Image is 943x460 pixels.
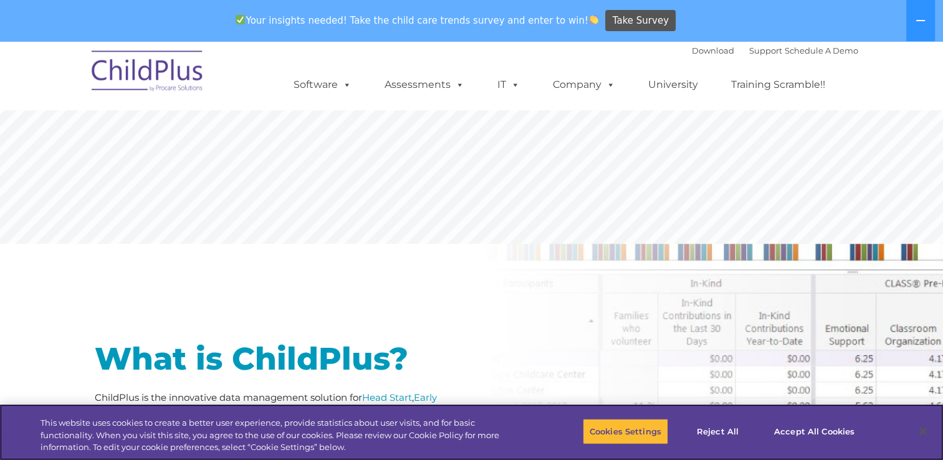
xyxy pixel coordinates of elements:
button: Reject All [679,418,757,444]
img: 👏 [589,15,598,24]
a: Download [692,46,734,55]
font: | [692,46,858,55]
a: IT [485,72,532,97]
a: Software [281,72,364,97]
a: Head Start [362,391,412,403]
a: Take Survey [605,10,676,32]
img: ChildPlus by Procare Solutions [85,42,210,104]
span: Take Survey [613,10,669,32]
a: Training Scramble!! [719,72,838,97]
a: Company [540,72,628,97]
span: Your insights needed! Take the child care trends survey and enter to win! [231,8,604,32]
a: Support [749,46,782,55]
a: Assessments [372,72,477,97]
div: This website uses cookies to create a better user experience, provide statistics about user visit... [41,417,519,454]
img: ✅ [236,15,245,24]
h1: What is ChildPlus? [95,343,462,375]
a: Schedule A Demo [785,46,858,55]
a: University [636,72,711,97]
button: Close [909,418,937,445]
button: Accept All Cookies [767,418,861,444]
a: Early Head Start [95,391,437,418]
button: Cookies Settings [583,418,668,444]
